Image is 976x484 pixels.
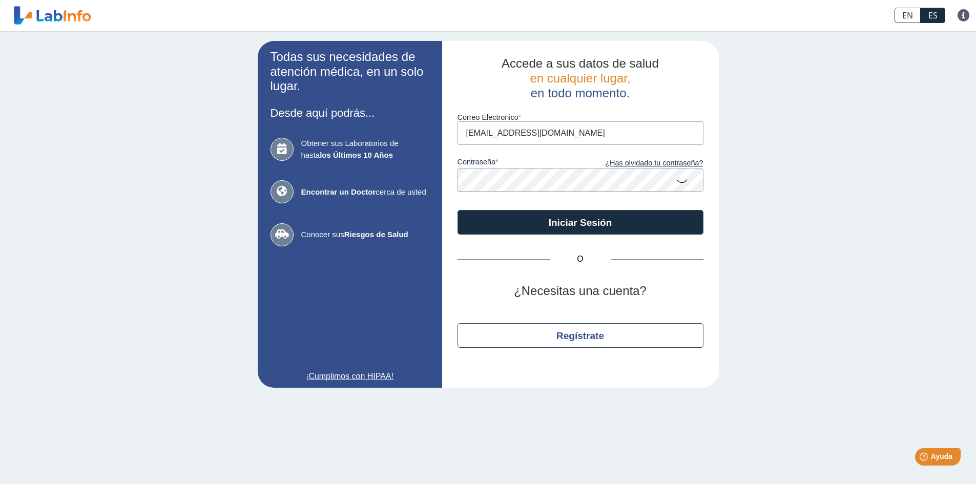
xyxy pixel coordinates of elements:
[458,323,703,348] button: Regístrate
[271,50,429,94] h2: Todas sus necesidades de atención médica, en un solo lugar.
[921,8,945,23] a: ES
[301,186,429,198] span: cerca de usted
[458,158,580,169] label: contraseña
[301,229,429,241] span: Conocer sus
[458,284,703,299] h2: ¿Necesitas una cuenta?
[344,230,408,239] b: Riesgos de Salud
[580,158,703,169] a: ¿Has olvidado tu contraseña?
[301,138,429,161] span: Obtener sus Laboratorios de hasta
[531,86,630,100] span: en todo momento.
[458,210,703,235] button: Iniciar Sesión
[271,370,429,383] a: ¡Cumplimos con HIPAA!
[550,253,611,265] span: O
[458,113,703,121] label: Correo Electronico
[271,107,429,119] h3: Desde aquí podrás...
[502,56,659,70] span: Accede a sus datos de salud
[320,151,393,159] b: los Últimos 10 Años
[301,187,376,196] b: Encontrar un Doctor
[895,8,921,23] a: EN
[885,444,965,473] iframe: Help widget launcher
[530,71,630,85] span: en cualquier lugar,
